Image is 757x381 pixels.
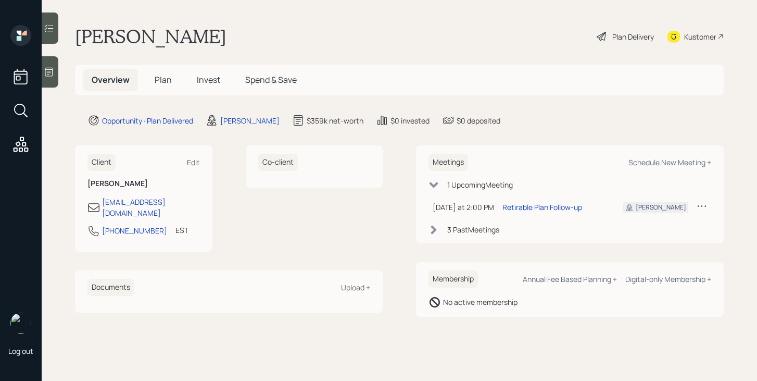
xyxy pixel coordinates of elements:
[625,274,711,284] div: Digital-only Membership +
[443,297,518,308] div: No active membership
[428,154,468,171] h6: Meetings
[502,202,582,213] div: Retirable Plan Follow-up
[102,225,167,236] div: [PHONE_NUMBER]
[102,115,193,126] div: Opportunity · Plan Delivered
[612,31,654,42] div: Plan Delivery
[447,179,513,190] div: 1 Upcoming Meeting
[307,115,363,126] div: $359k net-worth
[187,157,200,167] div: Edit
[197,74,220,85] span: Invest
[258,154,298,171] h6: Co-client
[220,115,280,126] div: [PERSON_NAME]
[87,179,200,188] h6: [PERSON_NAME]
[636,203,686,212] div: [PERSON_NAME]
[175,225,188,236] div: EST
[155,74,172,85] span: Plan
[428,271,478,288] h6: Membership
[8,346,33,356] div: Log out
[447,224,499,235] div: 3 Past Meeting s
[245,74,297,85] span: Spend & Save
[523,274,617,284] div: Annual Fee Based Planning +
[684,31,716,42] div: Kustomer
[457,115,500,126] div: $0 deposited
[341,282,370,292] div: Upload +
[75,25,226,48] h1: [PERSON_NAME]
[10,313,31,334] img: michael-russo-headshot.png
[433,202,494,213] div: [DATE] at 2:00 PM
[390,115,430,126] div: $0 invested
[628,157,711,167] div: Schedule New Meeting +
[102,196,200,218] div: [EMAIL_ADDRESS][DOMAIN_NAME]
[87,279,134,296] h6: Documents
[92,74,130,85] span: Overview
[87,154,116,171] h6: Client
